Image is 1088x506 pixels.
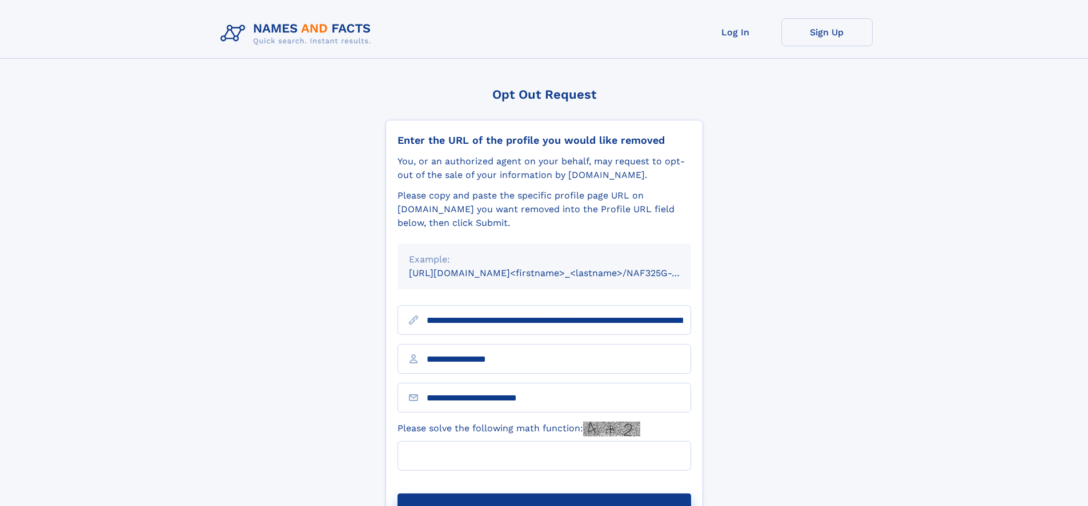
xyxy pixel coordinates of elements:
img: Logo Names and Facts [216,18,380,49]
div: Enter the URL of the profile you would like removed [398,134,691,147]
a: Sign Up [781,18,873,46]
small: [URL][DOMAIN_NAME]<firstname>_<lastname>/NAF325G-xxxxxxxx [409,268,713,278]
label: Please solve the following math function: [398,422,640,436]
div: Opt Out Request [386,87,703,102]
div: Please copy and paste the specific profile page URL on [DOMAIN_NAME] you want removed into the Pr... [398,189,691,230]
a: Log In [690,18,781,46]
div: You, or an authorized agent on your behalf, may request to opt-out of the sale of your informatio... [398,155,691,182]
div: Example: [409,253,680,266]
